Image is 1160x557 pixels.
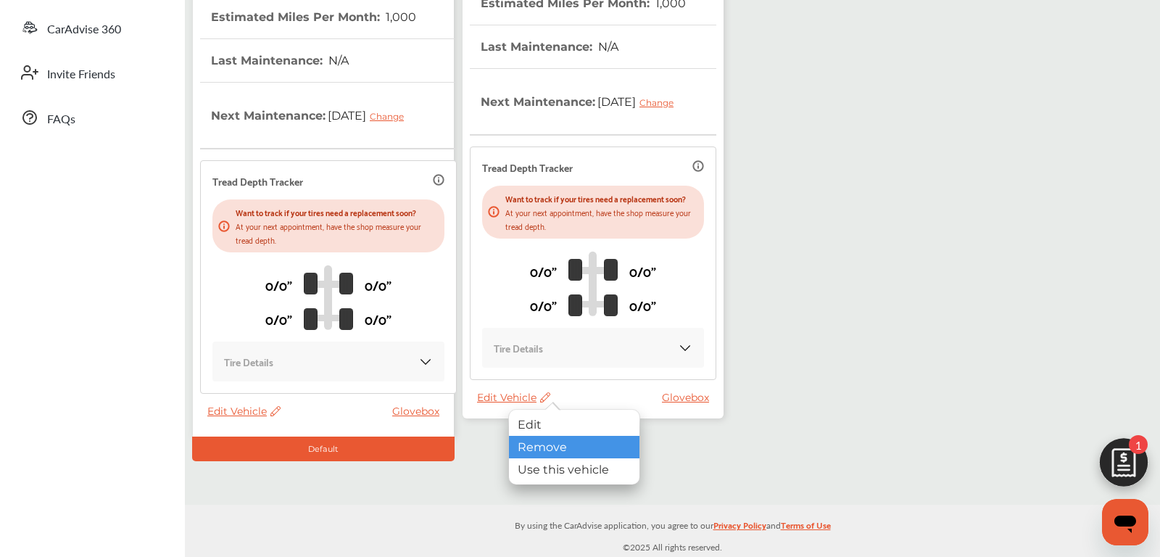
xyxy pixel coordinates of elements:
[265,308,292,330] p: 0/0"
[13,9,170,46] a: CarAdvise 360
[713,517,766,540] a: Privacy Policy
[185,517,1160,532] p: By using the CarAdvise application, you agree to our and
[1089,432,1159,501] img: edit-cartIcon.11d11f9a.svg
[530,294,557,316] p: 0/0"
[185,505,1160,557] div: © 2025 All rights reserved.
[662,391,716,404] a: Glovebox
[392,405,447,418] a: Glovebox
[418,355,433,369] img: KOKaJQAAAABJRU5ErkJggg==
[47,20,121,39] span: CarAdvise 360
[482,159,573,176] p: Tread Depth Tracker
[207,405,281,418] span: Edit Vehicle
[47,110,75,129] span: FAQs
[326,97,415,133] span: [DATE]
[568,251,618,316] img: tire_track_logo.b900bcbc.svg
[326,54,349,67] span: N/A
[781,517,831,540] a: Terms of Use
[629,294,656,316] p: 0/0"
[509,436,639,458] div: Remove
[236,219,439,247] p: At your next appointment, have the shop measure your tread depth.
[211,83,415,148] th: Next Maintenance :
[212,173,303,189] p: Tread Depth Tracker
[481,69,684,134] th: Next Maintenance :
[505,205,698,233] p: At your next appointment, have the shop measure your tread depth.
[365,273,391,296] p: 0/0"
[365,308,391,330] p: 0/0"
[639,97,681,108] div: Change
[481,25,618,68] th: Last Maintenance :
[629,260,656,282] p: 0/0"
[596,40,618,54] span: N/A
[509,413,639,436] div: Edit
[370,111,411,122] div: Change
[595,83,684,120] span: [DATE]
[192,437,455,461] div: Default
[505,191,698,205] p: Want to track if your tires need a replacement soon?
[224,353,273,370] p: Tire Details
[13,54,170,91] a: Invite Friends
[265,273,292,296] p: 0/0"
[211,39,349,82] th: Last Maintenance :
[1102,499,1148,545] iframe: Button to launch messaging window
[384,10,416,24] span: 1,000
[13,99,170,136] a: FAQs
[509,458,639,481] div: Use this vehicle
[47,65,115,84] span: Invite Friends
[494,339,543,356] p: Tire Details
[236,205,439,219] p: Want to track if your tires need a replacement soon?
[477,391,550,404] span: Edit Vehicle
[678,341,692,355] img: KOKaJQAAAABJRU5ErkJggg==
[304,265,353,330] img: tire_track_logo.b900bcbc.svg
[1129,435,1148,454] span: 1
[530,260,557,282] p: 0/0"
